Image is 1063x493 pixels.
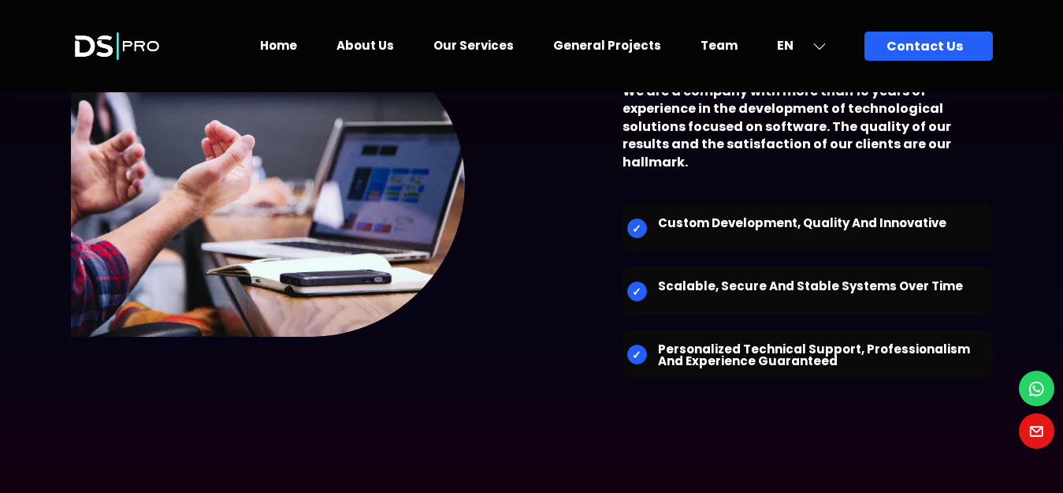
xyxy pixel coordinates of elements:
a: Home [260,37,297,54]
span: Custom development, quality and innovative [658,217,946,252]
span: Personalized technical support, professionalism and experience guaranteed [658,343,993,378]
a: Contact Us [864,32,993,61]
a: General Projects [553,37,661,54]
a: Our Services [433,37,514,54]
img: Client Logo [71,39,465,337]
span: EN [777,36,794,54]
h4: We are a company with more than 10 years of experience in the development of technological soluti... [623,83,993,171]
img: Launch Logo [71,17,163,75]
a: Team [701,37,738,54]
a: About Us [336,37,394,54]
span: Scalable, secure and stable systems over time [658,280,963,315]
